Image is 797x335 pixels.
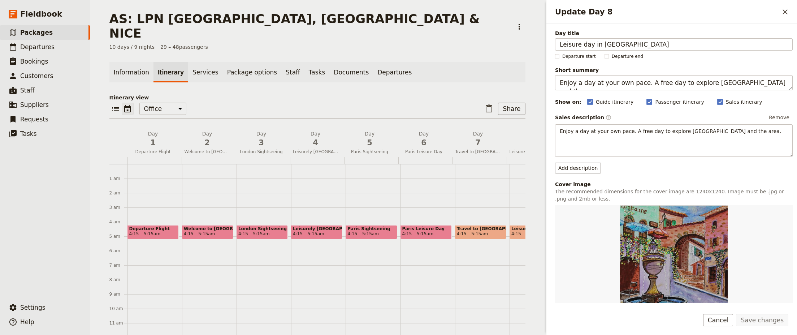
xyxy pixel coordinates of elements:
span: Travel to [GEOGRAPHIC_DATA] [457,226,504,231]
span: 7 [455,137,501,148]
span: 6 [401,137,447,148]
span: ​ [606,115,611,120]
div: Paris Sightseeing4:15 – 5:15am [346,225,397,239]
span: Paris Sightseeing [344,149,395,155]
div: 11 am [109,320,127,326]
span: Suppliers [20,101,49,108]
button: Day6Paris Leisure Day [398,130,452,157]
div: Paris Leisure Day4:15 – 5:15am [400,225,452,239]
div: 6 am [109,248,127,254]
span: 4:15 – 5:15am [129,231,161,236]
span: Fieldbook [20,9,62,20]
span: Welcome to [GEOGRAPHIC_DATA] [182,149,233,155]
button: Day3London Sightseeing [236,130,290,157]
span: Bookings [20,58,48,65]
h2: Update Day 8 [555,7,779,17]
span: Guide itinerary [596,98,634,106]
a: Staff [281,62,304,82]
span: Passenger itinerary [655,98,704,106]
span: 4:15 – 5:15am [238,231,270,236]
textarea: Short summary [555,75,793,90]
button: Day4Leisurely [GEOGRAPHIC_DATA] [290,130,344,157]
h2: Day [347,130,393,148]
button: Close drawer [779,6,791,18]
div: Travel to [GEOGRAPHIC_DATA]4:15 – 5:15am [455,225,506,239]
span: 4:15 – 5:15am [511,231,543,236]
button: Share [498,103,525,115]
a: Itinerary [153,62,188,82]
h2: Day [401,130,447,148]
span: 3 [239,137,284,148]
h2: Day [130,130,176,148]
span: Leisure Day in [GEOGRAPHIC_DATA] [511,226,559,231]
span: Requests [20,116,48,123]
h2: Day [455,130,501,148]
div: Leisurely [GEOGRAPHIC_DATA]4:15 – 5:15am [291,225,342,239]
span: Sales itinerary [726,98,762,106]
span: Packages [20,29,53,36]
button: Calendar view [122,103,134,115]
p: The recommended dimensions for the cover image are 1240x1240. Image must be .jpg or .png and 2mb ... [555,188,793,202]
span: Paris Leisure Day [398,149,450,155]
span: Departure Flight [129,226,177,231]
button: Add description [555,163,601,173]
span: 4 [293,137,338,148]
span: Customers [20,72,53,80]
a: Package options [223,62,281,82]
span: 5 [347,137,393,148]
span: Travel to [GEOGRAPHIC_DATA] [452,149,504,155]
div: 5 am [109,233,127,239]
span: 1 [130,137,176,148]
span: 4:15 – 5:15am [184,231,215,236]
img: https://d33jgr8dhgav85.cloudfront.net/6776c252ddbdb110a2d9124f/68dd1ff7e89b00f157bdb35e?Expires=1... [620,205,728,314]
span: Departure Flight [127,149,179,155]
span: Short summary [555,66,793,74]
label: Sales description [555,114,611,121]
span: Departures [20,43,55,51]
span: 4:15 – 5:15am [293,231,324,236]
div: 1 am [109,176,127,181]
div: 10 am [109,306,127,312]
a: Departures [373,62,416,82]
div: 2 am [109,190,127,196]
span: Departure start [562,53,596,59]
span: 4:15 – 5:15am [347,231,379,236]
span: 4:15 – 5:15am [457,231,488,236]
button: Actions [513,21,525,33]
span: Day title [555,30,793,37]
h2: Day [185,130,230,148]
button: Save changes [736,314,788,326]
span: Departure end [612,53,643,59]
span: 29 – 48 passengers [160,43,208,51]
span: Paris Leisure Day [402,226,450,231]
span: Leisurely [GEOGRAPHIC_DATA] [293,226,341,231]
span: 2 [185,137,230,148]
span: Settings [20,304,46,311]
a: Documents [329,62,373,82]
span: Help [20,318,34,326]
span: Enjoy a day at your own pace. A free day to explore [GEOGRAPHIC_DATA] and the area. [560,128,781,134]
span: Paris Sightseeing [347,226,395,231]
button: Paste itinerary item [483,103,495,115]
button: List view [109,103,122,115]
span: Staff [20,87,35,94]
div: Leisure Day in [GEOGRAPHIC_DATA]4:15 – 5:15am [510,225,561,239]
a: Information [109,62,153,82]
button: Day7Travel to [GEOGRAPHIC_DATA] [452,130,507,157]
a: Tasks [304,62,330,82]
a: Services [188,62,223,82]
div: London Sightseeing4:15 – 5:15am [237,225,288,239]
span: Tasks [20,130,37,137]
input: Day title [555,38,793,51]
span: 10 days / 9 nights [109,43,155,51]
button: Day2Welcome to [GEOGRAPHIC_DATA] [182,130,236,157]
div: Welcome to [GEOGRAPHIC_DATA]4:15 – 5:15am [182,225,233,239]
div: 4 am [109,219,127,225]
h2: Day [239,130,284,148]
button: Remove [766,112,793,123]
span: London Sightseeing [238,226,286,231]
div: Departure Flight4:15 – 5:15am [127,225,179,239]
button: Day1Departure Flight [127,130,182,157]
h1: AS: LPN [GEOGRAPHIC_DATA], [GEOGRAPHIC_DATA] & NICE [109,12,509,40]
